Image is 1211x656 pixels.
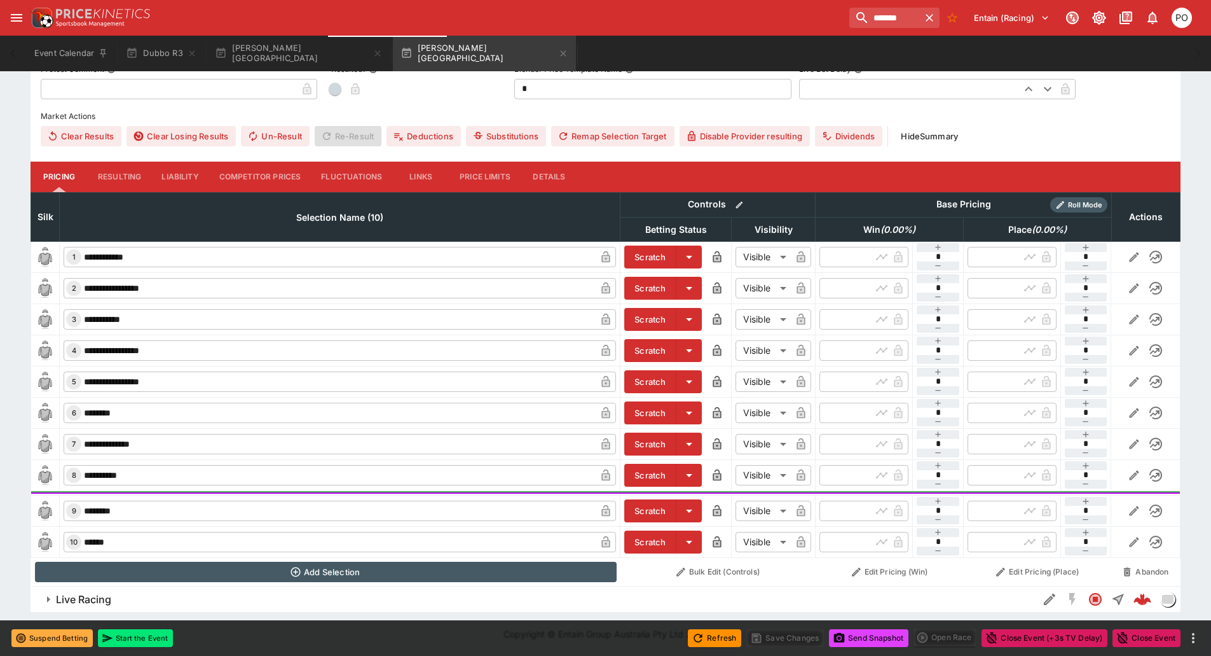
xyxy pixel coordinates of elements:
button: [PERSON_NAME][GEOGRAPHIC_DATA] [393,36,576,71]
div: 15545fc7-728c-4174-bb15-763076b580a4 [1133,590,1151,608]
button: [PERSON_NAME][GEOGRAPHIC_DATA] [207,36,390,71]
button: Price Limits [449,162,521,192]
button: Dividends [815,126,882,146]
div: Visible [735,501,791,521]
button: Disable Provider resulting [680,126,810,146]
span: 8 [69,471,79,480]
span: 10 [67,538,80,547]
button: Scratch [624,464,676,487]
button: Philip OConnor [1168,4,1196,32]
em: ( 0.00 %) [1032,222,1067,237]
button: Un-Result [241,126,309,146]
span: Selection Name (10) [282,210,397,225]
button: Links [392,162,449,192]
div: Visible [735,340,791,361]
button: Live Racing [31,587,1038,612]
button: Event Calendar [27,36,116,71]
div: Visible [735,434,791,454]
em: ( 0.00 %) [880,222,915,237]
img: PriceKinetics Logo [28,5,53,31]
button: more [1186,631,1201,646]
button: Scratch [624,401,676,424]
button: Remap Selection Target [551,126,674,146]
img: runner 2 [35,278,55,298]
span: 1 [70,253,78,262]
div: split button [913,629,976,646]
button: Notifications [1141,6,1164,29]
button: Scratch [624,531,676,554]
button: Clear Results [41,126,121,146]
h6: Live Racing [56,593,111,606]
div: Visible [735,372,791,392]
img: runner 7 [35,434,55,454]
span: 2 [69,284,79,293]
button: Bulk Edit (Controls) [624,562,812,582]
button: Scratch [624,339,676,362]
img: runner 4 [35,340,55,361]
span: Betting Status [631,222,721,237]
span: 5 [69,377,79,386]
img: runner 6 [35,403,55,423]
img: PriceKinetics [56,9,150,18]
button: Documentation [1114,6,1137,29]
button: Competitor Prices [209,162,311,192]
span: 4 [69,346,79,355]
a: 15545fc7-728c-4174-bb15-763076b580a4 [1130,587,1155,612]
button: Close Event (+3s TV Delay) [982,629,1107,647]
span: Win(0.00%) [849,222,929,237]
div: Visible [735,532,791,552]
button: Fluctuations [311,162,392,192]
button: Details [521,162,578,192]
div: Visible [735,403,791,423]
button: SGM Disabled [1061,588,1084,611]
span: 9 [69,506,79,515]
img: liveracing [1161,592,1175,606]
button: Edit Pricing (Win) [819,562,960,582]
img: runner 5 [35,372,55,392]
span: Visibility [741,222,807,237]
th: Actions [1111,192,1180,241]
div: Visible [735,465,791,485]
button: Substitutions [466,126,546,146]
span: Roll Mode [1063,200,1107,211]
button: Scratch [624,499,676,522]
button: Pricing [31,162,88,192]
button: Refresh [688,629,741,647]
img: Sportsbook Management [56,21,125,27]
button: Deductions [387,126,461,146]
button: Clear Losing Results [127,126,236,146]
button: Connected to PK [1061,6,1084,29]
img: runner 8 [35,465,55,485]
button: Start the Event [98,629,173,647]
span: Re-Result [315,126,381,146]
button: Scratch [624,433,676,456]
div: Philip OConnor [1172,8,1192,28]
div: liveracing [1160,592,1175,607]
img: runner 9 [35,501,55,521]
span: 6 [69,408,79,417]
img: runner 10 [35,532,55,552]
button: Add Selection [35,562,617,582]
button: Suspend Betting [11,629,93,647]
div: Base Pricing [931,197,996,213]
button: Scratch [624,370,676,393]
img: runner 1 [35,247,55,267]
button: Liability [151,162,209,192]
span: 3 [69,315,79,324]
button: Dubbo R3 [118,36,204,71]
span: Place(0.00%) [994,222,1081,237]
button: Edit Detail [1038,588,1061,611]
img: logo-cerberus--red.svg [1133,590,1151,608]
input: search [849,8,919,28]
svg: Closed [1088,592,1103,607]
button: Scratch [624,277,676,300]
button: Scratch [624,246,676,269]
button: Closed [1084,588,1107,611]
button: HideSummary [893,126,966,146]
button: No Bookmarks [942,8,962,28]
button: Straight [1107,588,1130,611]
button: Edit Pricing (Place) [968,562,1108,582]
div: Visible [735,247,791,267]
label: Market Actions [41,107,1170,126]
button: Select Tenant [966,8,1057,28]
